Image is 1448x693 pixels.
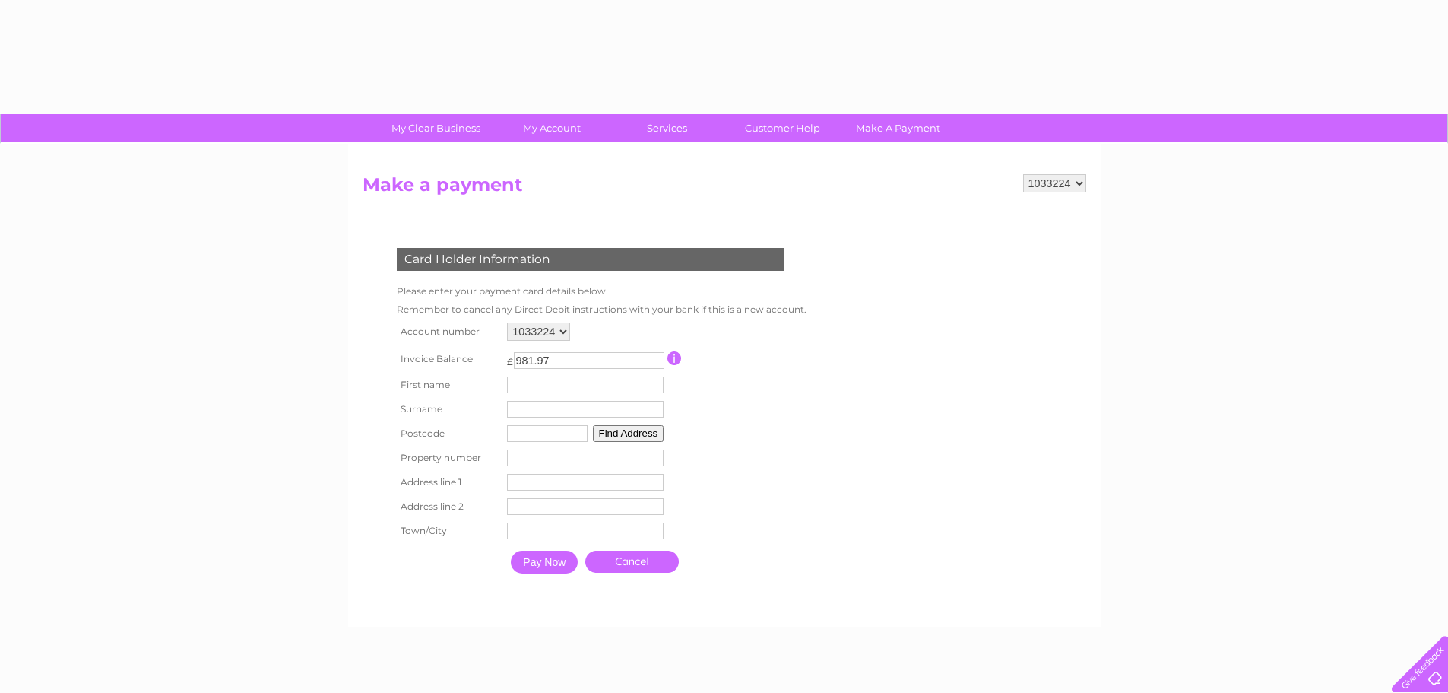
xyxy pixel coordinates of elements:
div: Card Holder Information [397,248,784,271]
button: Find Address [593,425,664,442]
input: Pay Now [511,551,578,574]
input: Information [667,351,682,365]
th: Town/City [393,519,504,543]
a: My Clear Business [373,114,499,142]
th: Property number [393,446,504,470]
a: Cancel [585,551,679,573]
a: Make A Payment [835,114,961,142]
th: Invoice Balance [393,345,504,373]
td: Please enter your payment card details below. [393,282,810,300]
th: First name [393,373,504,397]
td: Remember to cancel any Direct Debit instructions with your bank if this is a new account. [393,300,810,319]
a: Customer Help [720,114,845,142]
th: Surname [393,397,504,421]
th: Address line 2 [393,494,504,519]
th: Account number [393,319,504,345]
a: My Account [489,114,614,142]
td: £ [507,348,513,367]
a: Services [604,114,730,142]
th: Postcode [393,421,504,446]
th: Address line 1 [393,470,504,494]
h2: Make a payment [363,174,1086,203]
